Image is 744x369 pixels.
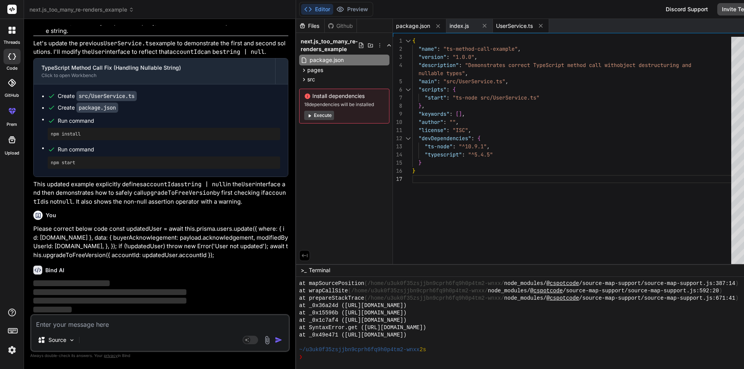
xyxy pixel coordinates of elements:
code: null [59,198,73,206]
span: ) [735,280,738,287]
span: src [307,76,315,83]
span: : [453,143,456,150]
span: [ [456,110,459,117]
span: object destructuring and [617,62,691,69]
span: ‌ [33,280,110,286]
span: : [446,127,449,134]
span: next.js_too_many_re-renders_example [301,38,358,53]
span: at _0x36a24d ([URL][DOMAIN_NAME]) [299,302,406,309]
span: UserService.ts [496,22,533,30]
div: Create [58,104,118,112]
span: /source-map-support/source-map-support.js:592:20 [563,287,719,295]
label: Upload [5,150,19,156]
code: upgradeToFreeVersion [143,189,213,197]
code: UserService.ts [103,39,152,47]
span: "scripts" [418,86,446,93]
div: 8 [393,102,402,110]
div: 10 [393,118,402,126]
span: "name" [418,45,437,52]
span: : [437,78,440,85]
span: Terminal [309,266,330,274]
span: at _0x1c7af4 ([URL][DOMAIN_NAME]) [299,317,406,324]
span: at _0x15596b ([URL][DOMAIN_NAME]) [299,309,406,317]
span: "^10.9.1" [459,143,487,150]
div: Click to collapse the range. [403,86,413,94]
button: Editor [301,4,333,15]
div: 16 [393,167,402,175]
span: (/home/u3uk0f35zsjjbn9cprh6fq9h0p4tm2-wnxx/ [364,295,504,302]
span: >_ [301,266,307,274]
span: nullable types" [418,70,465,77]
span: ‌ [33,289,186,295]
div: 13 [393,142,402,151]
span: : [446,53,449,60]
span: , [487,143,490,150]
code: User [241,180,255,188]
span: { [453,86,456,93]
h6: Bind AI [45,266,64,274]
span: } [418,102,422,109]
img: settings [5,343,19,357]
span: , [468,127,471,134]
div: 15 [393,159,402,167]
span: "ts-method-call-example" [443,45,518,52]
div: Discord Support [661,3,713,15]
span: at _0x49e471 ([URL][DOMAIN_NAME]) [299,331,406,339]
span: "author" [418,118,443,125]
div: 6 [393,86,402,94]
span: ~/u3uk0f35zsjjbn9cprh6fq9h0p4tm2-wnxx [299,346,420,354]
label: prem [7,121,17,128]
span: pages [307,66,323,74]
p: Source [48,336,66,344]
img: icon [275,336,282,344]
span: (/home/u3uk0f35zsjjbn9cprh6fq9h0p4tm2-wnxx/ [348,287,488,295]
span: "devDependencies" [418,135,471,142]
span: "Demonstrates correct TypeScript method call with [465,62,617,69]
span: , [474,53,477,60]
span: , [505,78,508,85]
span: : [446,94,449,101]
span: "" [449,118,456,125]
div: 9 [393,110,402,118]
span: package.json [309,55,344,65]
button: TypeScript Method Call Fix (Handling Nullable String)Click to open Workbench [34,58,275,84]
div: 1 [393,37,402,45]
code: accountId [143,180,174,188]
img: Pick Models [69,337,75,343]
span: node_modules/ [504,295,546,302]
span: { [412,37,415,44]
span: : [462,151,465,158]
span: Run command [58,117,280,125]
div: 2 [393,45,402,53]
span: "version" [418,53,446,60]
code: accountId [181,19,213,26]
span: privacy [104,353,118,358]
span: "description" [418,62,459,69]
label: GitHub [5,92,19,99]
div: 5 [393,77,402,86]
p: Please correct below code const updatedUser = await this.prisma.users.update({ where: { id: [DOMA... [33,225,288,259]
span: ] [459,110,462,117]
span: (/home/u3uk0f35zsjjbn9cprh6fq9h0p4tm2-wnxx/ [364,280,504,287]
div: 3 [393,53,402,61]
span: "ts-node src/UserService.ts" [453,94,539,101]
code: src/UserService.ts [76,91,137,101]
span: /source-map-support/source-map-support.js:387:14 [579,280,735,287]
span: 18 dependencies will be installed [304,101,384,108]
div: 7 [393,94,402,102]
span: ) [735,295,738,302]
span: Run command [58,146,280,153]
span: : [437,45,440,52]
span: , [465,70,468,77]
pre: npm start [51,160,277,166]
div: 11 [393,126,402,134]
span: : [446,86,449,93]
label: code [7,65,17,72]
span: , [462,110,465,117]
div: 12 [393,134,402,142]
p: Always double-check its answers. Your in Bind [30,352,290,359]
img: attachment [263,336,272,345]
span: } [412,167,415,174]
span: "license" [418,127,446,134]
span: "src/UserService.ts" [443,78,505,85]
